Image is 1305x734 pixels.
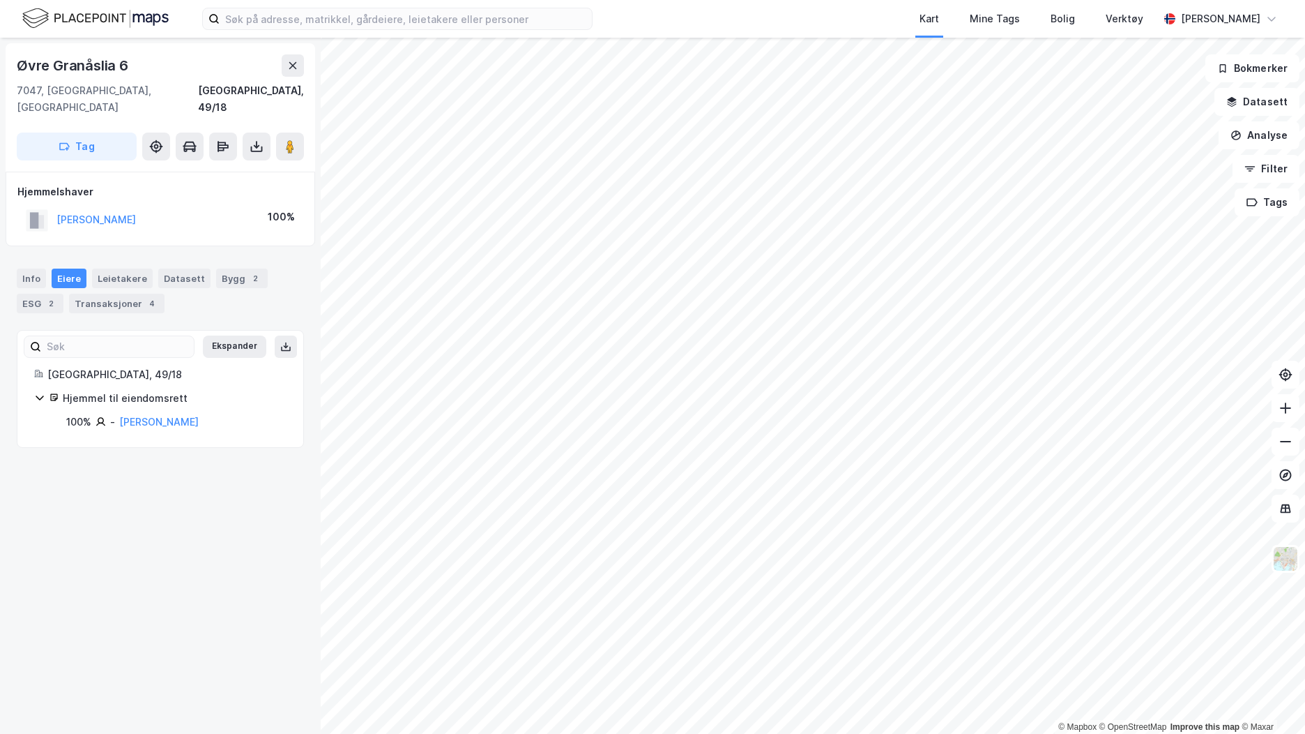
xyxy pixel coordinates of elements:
[220,8,592,29] input: Søk på adresse, matrikkel, gårdeiere, leietakere eller personer
[145,297,159,310] div: 4
[17,294,63,313] div: ESG
[47,366,287,383] div: [GEOGRAPHIC_DATA], 49/18
[63,390,287,407] div: Hjemmel til eiendomsrett
[110,414,115,430] div: -
[970,10,1020,27] div: Mine Tags
[22,6,169,31] img: logo.f888ab2527a4732fd821a326f86c7f29.svg
[41,336,194,357] input: Søk
[919,10,939,27] div: Kart
[52,269,86,288] div: Eiere
[158,269,211,288] div: Datasett
[1235,667,1305,734] div: Kontrollprogram for chat
[17,82,198,116] div: 7047, [GEOGRAPHIC_DATA], [GEOGRAPHIC_DATA]
[1205,54,1299,82] button: Bokmerker
[1272,546,1299,572] img: Z
[248,271,262,285] div: 2
[216,269,268,288] div: Bygg
[1106,10,1143,27] div: Verktøy
[1219,121,1299,149] button: Analyse
[44,297,58,310] div: 2
[17,183,303,200] div: Hjemmelshaver
[92,269,153,288] div: Leietakere
[198,82,304,116] div: [GEOGRAPHIC_DATA], 49/18
[1235,188,1299,216] button: Tags
[66,414,91,430] div: 100%
[17,54,131,77] div: Øvre Granåslia 6
[119,416,199,428] a: [PERSON_NAME]
[1170,722,1239,732] a: Improve this map
[1181,10,1260,27] div: [PERSON_NAME]
[1214,88,1299,116] button: Datasett
[69,294,165,313] div: Transaksjoner
[17,133,137,160] button: Tag
[1051,10,1075,27] div: Bolig
[1232,155,1299,183] button: Filter
[1058,722,1097,732] a: Mapbox
[268,209,295,225] div: 100%
[1235,667,1305,734] iframe: Chat Widget
[1099,722,1167,732] a: OpenStreetMap
[17,269,46,288] div: Info
[203,336,266,358] button: Ekspander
